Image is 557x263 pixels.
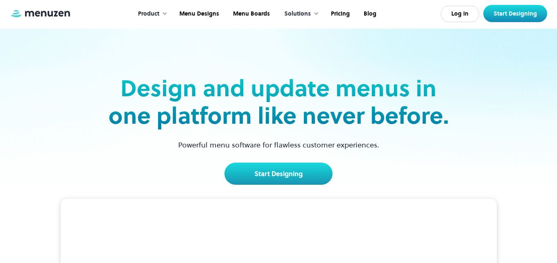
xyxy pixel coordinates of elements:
[276,1,323,27] div: Solutions
[441,6,479,22] a: Log In
[168,139,389,150] p: Powerful menu software for flawless customer experiences.
[284,9,311,18] div: Solutions
[225,1,276,27] a: Menu Boards
[106,75,451,129] h2: Design and update menus in one platform like never before.
[356,1,383,27] a: Blog
[323,1,356,27] a: Pricing
[130,1,172,27] div: Product
[483,5,547,22] a: Start Designing
[138,9,159,18] div: Product
[224,163,333,185] a: Start Designing
[172,1,225,27] a: Menu Designs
